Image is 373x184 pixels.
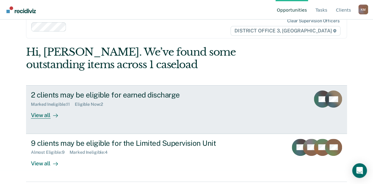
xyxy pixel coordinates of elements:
div: Open Intercom Messenger [352,163,367,178]
div: Marked Ineligible : 11 [31,102,75,107]
div: K M [358,5,368,14]
div: 9 clients may be eligible for the Limited Supervision Unit [31,139,246,148]
div: Clear supervision officers [287,18,339,24]
div: Eligible Now : 2 [75,102,108,107]
a: 9 clients may be eligible for the Limited Supervision UnitAlmost Eligible:9Marked Ineligible:4Vie... [26,134,347,182]
div: View all [31,155,65,167]
div: Hi, [PERSON_NAME]. We’ve found some outstanding items across 1 caseload [26,46,283,71]
button: Profile dropdown button [358,5,368,14]
span: DISTRICT OFFICE 3, [GEOGRAPHIC_DATA] [230,26,341,36]
div: Almost Eligible : 9 [31,150,70,155]
img: Recidiviz [6,6,36,13]
div: 2 clients may be eligible for earned discharge [31,90,246,99]
div: Marked Ineligible : 4 [70,150,112,155]
div: View all [31,107,65,119]
a: 2 clients may be eligible for earned dischargeMarked Ineligible:11Eligible Now:2View all [26,85,347,134]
